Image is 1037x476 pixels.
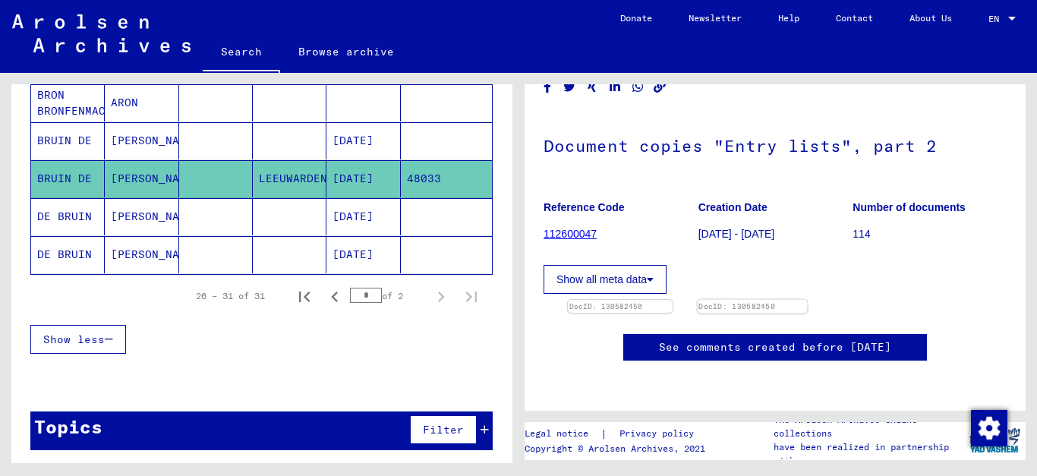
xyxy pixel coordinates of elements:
button: Next page [426,281,456,311]
span: EN [988,14,1005,24]
h1: Document copies "Entry lists", part 2 [544,111,1007,178]
button: Share on Twitter [562,77,578,96]
b: Reference Code [544,201,625,213]
mat-cell: BRON BRONFENMACHER [31,84,105,121]
mat-cell: LEEUWARDEN [253,160,326,197]
button: Share on WhatsApp [630,77,646,96]
p: The Arolsen Archives online collections [774,413,963,440]
button: Show less [30,325,126,354]
button: Filter [410,415,477,444]
mat-cell: [PERSON_NAME] [105,236,178,273]
mat-cell: [PERSON_NAME] [105,198,178,235]
img: yv_logo.png [966,421,1023,459]
p: [DATE] - [DATE] [698,226,853,242]
button: Show all meta data [544,265,667,294]
img: Change consent [971,410,1007,446]
button: Share on Facebook [540,77,556,96]
mat-cell: ARON [105,84,178,121]
mat-cell: [DATE] [326,198,400,235]
b: Creation Date [698,201,768,213]
p: Copyright © Arolsen Archives, 2021 [525,442,712,456]
mat-cell: DE BRUIN [31,198,105,235]
b: Number of documents [853,201,966,213]
button: Copy link [652,77,668,96]
mat-cell: 48033 [401,160,492,197]
a: See comments created before [DATE] [659,339,891,355]
a: Search [203,33,280,73]
div: of 2 [350,288,426,303]
button: First page [289,281,320,311]
div: Topics [34,413,102,440]
button: Previous page [320,281,350,311]
mat-cell: [DATE] [326,160,400,197]
a: 112600047 [544,228,597,240]
mat-cell: BRUIN DE [31,122,105,159]
a: DocID: 130582450 [698,302,775,311]
a: Legal notice [525,426,600,442]
div: | [525,426,712,442]
mat-cell: [DATE] [326,236,400,273]
mat-cell: DE BRUIN [31,236,105,273]
mat-cell: [PERSON_NAME] [105,122,178,159]
mat-cell: [DATE] [326,122,400,159]
a: DocID: 130582450 [569,302,642,311]
span: Filter [423,423,464,437]
p: 114 [853,226,1007,242]
div: 26 – 31 of 31 [196,289,265,303]
a: Browse archive [280,33,412,70]
button: Share on Xing [585,77,600,96]
mat-cell: [PERSON_NAME] [105,160,178,197]
a: Privacy policy [607,426,712,442]
img: Arolsen_neg.svg [12,14,191,52]
p: have been realized in partnership with [774,440,963,468]
span: Show less [43,333,105,346]
button: Share on LinkedIn [607,77,623,96]
mat-cell: BRUIN DE [31,160,105,197]
button: Last page [456,281,487,311]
